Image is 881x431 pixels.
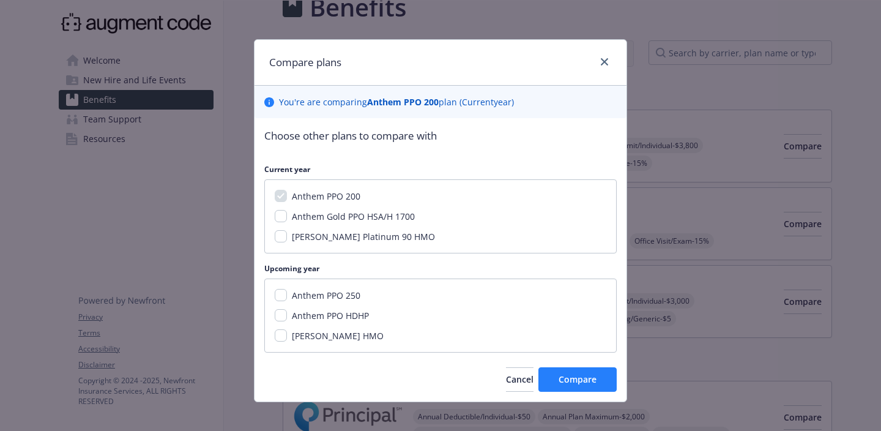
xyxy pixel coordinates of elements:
span: Anthem Gold PPO HSA/H 1700 [292,211,415,222]
button: Cancel [506,367,533,392]
span: Cancel [506,373,533,385]
p: Choose other plans to compare with [264,128,617,144]
span: Anthem PPO HDHP [292,310,369,321]
p: Upcoming year [264,263,617,274]
button: Compare [538,367,617,392]
span: Compare [559,373,597,385]
a: close [597,54,612,69]
span: Anthem PPO 200 [292,190,360,202]
span: [PERSON_NAME] Platinum 90 HMO [292,231,435,242]
h1: Compare plans [269,54,341,70]
span: Anthem PPO 250 [292,290,360,301]
p: You ' re are comparing plan ( Current year) [279,96,514,108]
b: Anthem PPO 200 [367,96,439,108]
p: Current year [264,164,617,174]
span: [PERSON_NAME] HMO [292,330,384,342]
